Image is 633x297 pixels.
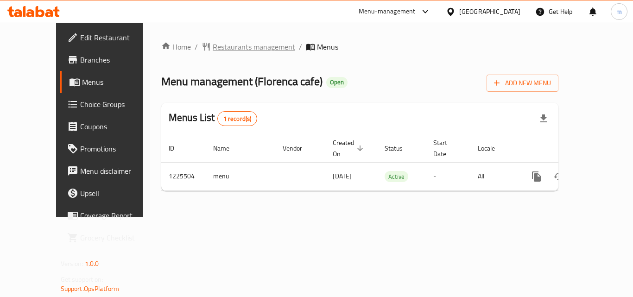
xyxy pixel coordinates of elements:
[299,41,302,52] li: /
[494,77,551,89] span: Add New Menu
[213,143,241,154] span: Name
[169,111,257,126] h2: Menus List
[80,32,154,43] span: Edit Restaurant
[61,258,83,270] span: Version:
[161,71,323,92] span: Menu management ( Florenca cafe )
[80,188,154,199] span: Upsell
[60,182,162,204] a: Upsell
[161,162,206,190] td: 1225504
[459,6,520,17] div: [GEOGRAPHIC_DATA]
[60,204,162,227] a: Coverage Report
[161,41,558,52] nav: breadcrumb
[213,41,295,52] span: Restaurants management
[80,143,154,154] span: Promotions
[82,76,154,88] span: Menus
[60,93,162,115] a: Choice Groups
[470,162,518,190] td: All
[61,273,103,285] span: Get support on:
[385,143,415,154] span: Status
[326,78,348,86] span: Open
[385,171,408,182] span: Active
[478,143,507,154] span: Locale
[206,162,275,190] td: menu
[80,121,154,132] span: Coupons
[80,232,154,243] span: Grocery Checklist
[218,114,257,123] span: 1 record(s)
[217,111,258,126] div: Total records count
[333,137,366,159] span: Created On
[80,165,154,177] span: Menu disclaimer
[80,54,154,65] span: Branches
[161,41,191,52] a: Home
[532,107,555,130] div: Export file
[202,41,295,52] a: Restaurants management
[80,99,154,110] span: Choice Groups
[433,137,459,159] span: Start Date
[61,283,120,295] a: Support.OpsPlatform
[525,165,548,188] button: more
[333,170,352,182] span: [DATE]
[161,134,622,191] table: enhanced table
[616,6,622,17] span: m
[80,210,154,221] span: Coverage Report
[60,71,162,93] a: Menus
[487,75,558,92] button: Add New Menu
[60,115,162,138] a: Coupons
[283,143,314,154] span: Vendor
[317,41,338,52] span: Menus
[426,162,470,190] td: -
[60,26,162,49] a: Edit Restaurant
[60,138,162,160] a: Promotions
[85,258,99,270] span: 1.0.0
[359,6,416,17] div: Menu-management
[169,143,186,154] span: ID
[60,49,162,71] a: Branches
[60,227,162,249] a: Grocery Checklist
[548,165,570,188] button: Change Status
[518,134,622,163] th: Actions
[195,41,198,52] li: /
[60,160,162,182] a: Menu disclaimer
